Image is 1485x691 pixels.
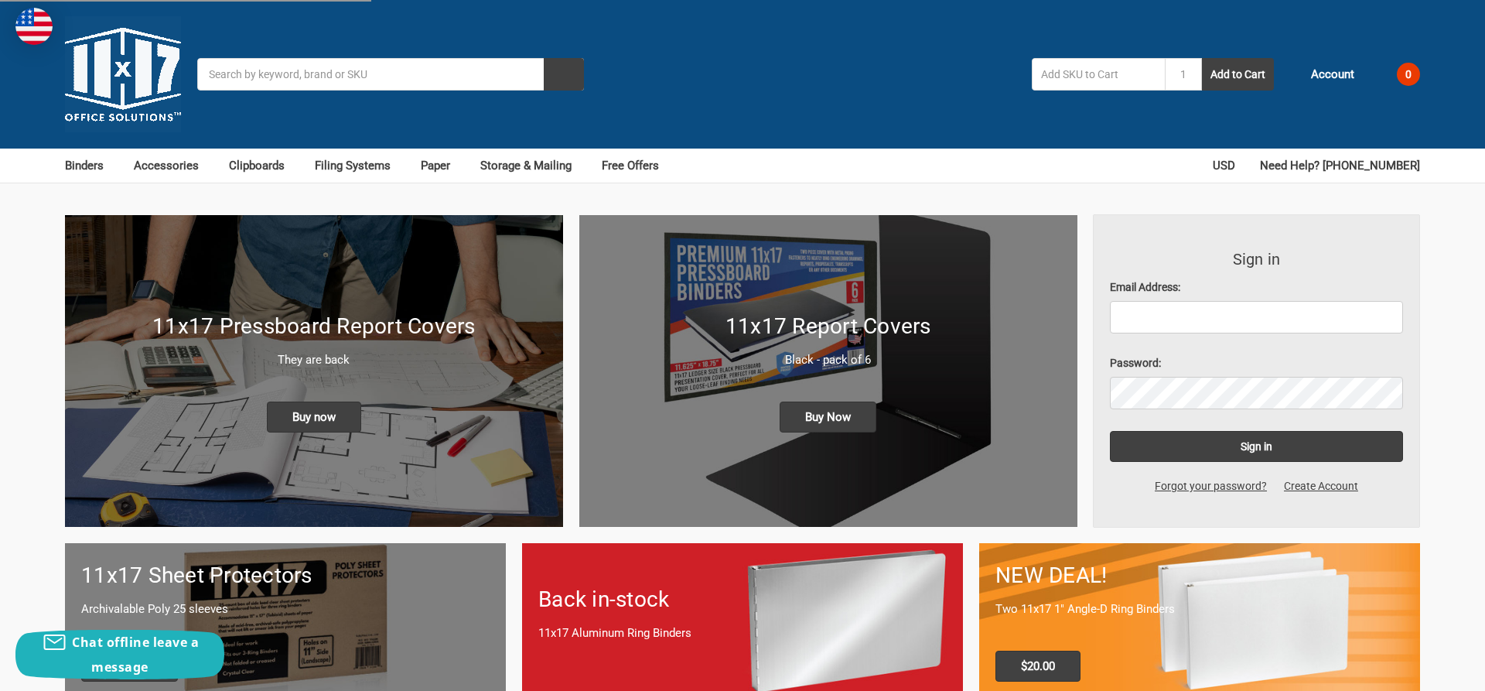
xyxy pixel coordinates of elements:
a: Forgot your password? [1146,478,1275,494]
input: Sign in [1110,431,1404,462]
a: Filing Systems [315,149,405,183]
p: Two 11x17 1" Angle-D Ring Binders [995,600,1404,618]
button: Chat offline leave a message [15,630,224,679]
h1: 11x17 Sheet Protectors [81,559,490,592]
h1: 11x17 Report Covers [596,310,1061,343]
h1: NEW DEAL! [995,559,1404,592]
span: 0 [1397,63,1420,86]
span: Chat offline leave a message [72,634,199,676]
a: Need Help? [PHONE_NUMBER] [1260,149,1420,183]
a: New 11x17 Pressboard Binders 11x17 Pressboard Report Covers They are back Buy now [65,215,563,527]
a: 0 [1371,54,1420,94]
label: Password: [1110,355,1404,371]
label: Email Address: [1110,279,1404,296]
a: Storage & Mailing [480,149,585,183]
p: 11x17 Aluminum Ring Binders [538,624,947,642]
a: 11x17 Report Covers 11x17 Report Covers Black - pack of 6 Buy Now [579,215,1077,527]
p: Archivalable Poly 25 sleeves [81,600,490,618]
a: Create Account [1275,478,1367,494]
a: Accessories [134,149,213,183]
h1: Back in-stock [538,583,947,616]
a: USD [1213,149,1244,183]
p: Black - pack of 6 [596,351,1061,369]
span: $20.00 [995,651,1080,682]
span: Buy now [267,402,361,433]
span: Account [1311,66,1354,84]
span: Buy Now [780,402,876,433]
img: duty and tax information for United States [15,8,53,45]
input: Add SKU to Cart [1032,58,1165,91]
a: Paper [421,149,464,183]
button: Add to Cart [1202,58,1274,91]
a: Free Offers [602,149,659,183]
img: New 11x17 Pressboard Binders [65,215,563,527]
h1: 11x17 Pressboard Report Covers [81,310,547,343]
input: Search by keyword, brand or SKU [197,58,584,91]
h3: Sign in [1110,248,1404,271]
img: 11x17.com [65,16,181,132]
img: 11x17 Report Covers [579,215,1077,527]
a: Account [1290,54,1354,94]
p: They are back [81,351,547,369]
a: Clipboards [229,149,299,183]
a: Binders [65,149,118,183]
